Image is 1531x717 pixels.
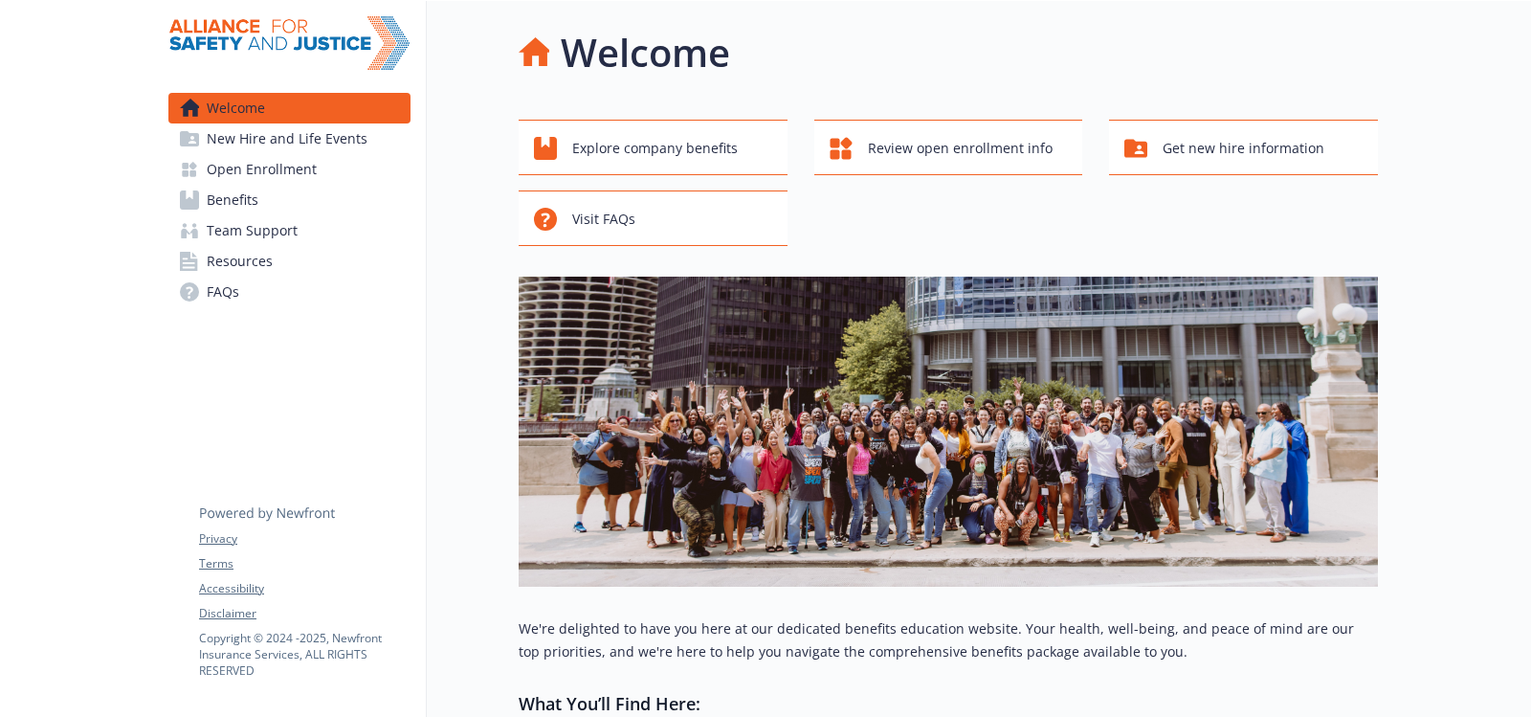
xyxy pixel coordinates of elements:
[168,93,410,123] a: Welcome
[519,617,1378,663] p: We're delighted to have you here at our dedicated benefits education website. Your health, well-b...
[199,605,410,622] a: Disclaimer
[207,185,258,215] span: Benefits
[168,246,410,277] a: Resources
[207,123,367,154] span: New Hire and Life Events
[519,190,788,246] button: Visit FAQs
[168,154,410,185] a: Open Enrollment
[207,93,265,123] span: Welcome
[168,185,410,215] a: Benefits
[1109,120,1378,175] button: Get new hire information
[868,130,1053,167] span: Review open enrollment info
[199,630,410,679] p: Copyright © 2024 - 2025 , Newfront Insurance Services, ALL RIGHTS RESERVED
[519,277,1378,587] img: overview page banner
[519,120,788,175] button: Explore company benefits
[814,120,1083,175] button: Review open enrollment info
[199,555,410,572] a: Terms
[168,277,410,307] a: FAQs
[561,24,730,81] h1: Welcome
[572,201,635,237] span: Visit FAQs
[207,277,239,307] span: FAQs
[199,530,410,548] a: Privacy
[207,154,317,185] span: Open Enrollment
[207,215,298,246] span: Team Support
[207,246,273,277] span: Resources
[519,690,1378,717] h3: What You’ll Find Here:
[199,580,410,597] a: Accessibility
[572,130,738,167] span: Explore company benefits
[168,215,410,246] a: Team Support
[1163,130,1324,167] span: Get new hire information
[168,123,410,154] a: New Hire and Life Events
